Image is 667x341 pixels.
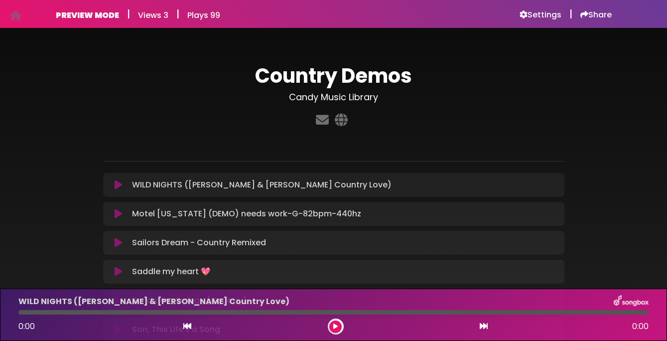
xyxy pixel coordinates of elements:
p: Sailors Dream - Country Remixed [132,237,266,249]
h5: | [569,8,572,20]
h5: | [176,8,179,20]
h6: Plays 99 [187,10,220,20]
span: 0:00 [18,321,35,332]
h1: Country Demos [103,64,564,88]
h5: | [127,8,130,20]
p: WILD NIGHTS ([PERSON_NAME] & [PERSON_NAME] Country Love) [18,296,289,308]
span: 0:00 [632,321,649,333]
a: Share [580,10,612,20]
a: Settings [520,10,561,20]
p: WILD NIGHTS ([PERSON_NAME] & [PERSON_NAME] Country Love) [132,179,392,191]
h6: PREVIEW MODE [56,10,119,20]
p: Saddle my heart 💖 [132,266,211,278]
h6: Views 3 [138,10,168,20]
h3: Candy Music Library [103,92,564,103]
img: songbox-logo-white.png [614,295,649,308]
p: Motel [US_STATE] (DEMO) needs work-G-82bpm-440hz [132,208,361,220]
